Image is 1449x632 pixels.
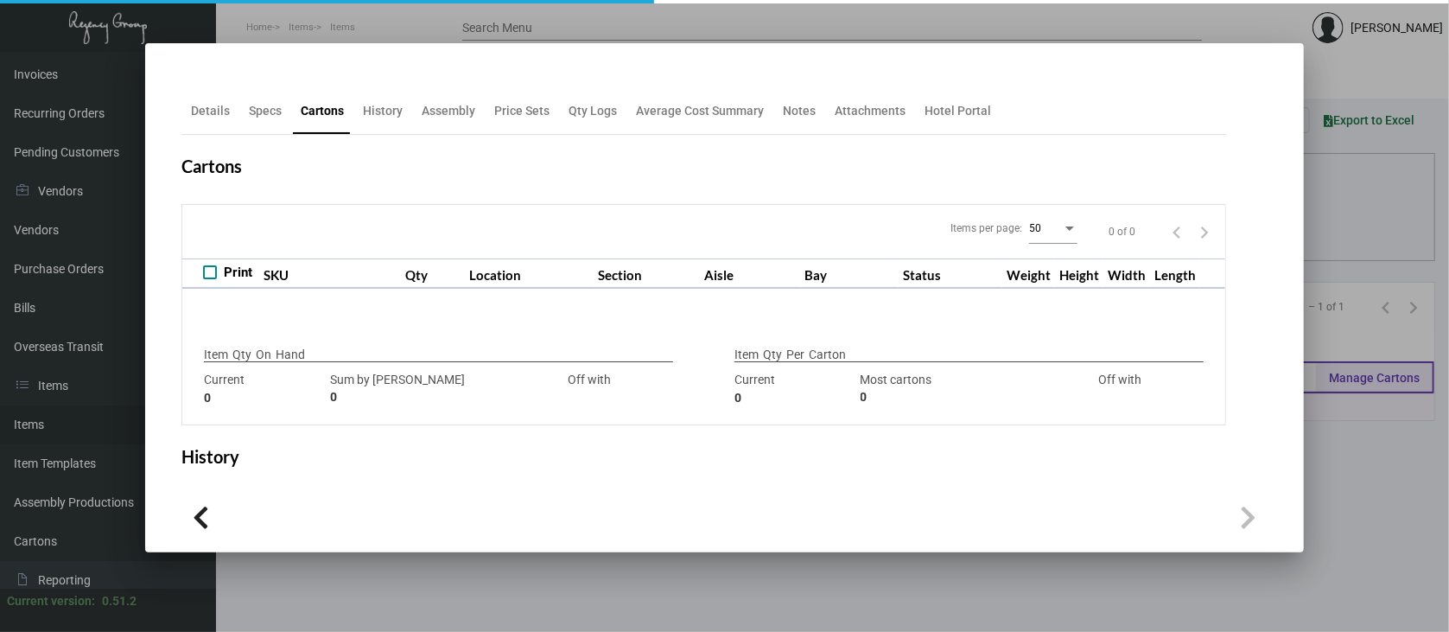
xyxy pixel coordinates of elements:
th: SKU [259,259,400,289]
p: Per [786,346,804,364]
div: Attachments [835,102,906,120]
button: Next page [1191,218,1218,246]
div: Price Sets [494,102,550,120]
th: Height [1055,259,1103,289]
div: Current version: [7,592,95,610]
th: Length [1150,259,1200,289]
th: Location [465,259,594,289]
div: Current [204,371,321,407]
span: 50 [1029,222,1041,234]
div: Notes [783,102,816,120]
p: On [256,346,271,364]
div: Items per page: [950,220,1022,236]
div: Qty Logs [569,102,617,120]
p: Hand [276,346,305,364]
p: Item [204,346,228,364]
mat-select: Items per page: [1029,221,1077,235]
p: Item [734,346,759,364]
div: Hotel Portal [925,102,991,120]
div: Assembly [422,102,475,120]
th: Width [1103,259,1150,289]
div: Off with [531,371,649,407]
div: Specs [249,102,282,120]
th: Section [594,259,701,289]
div: Most cartons [861,371,1053,407]
th: Weight [1002,259,1055,289]
div: History [363,102,403,120]
div: Details [191,102,230,120]
th: Bay [801,259,899,289]
th: Aisle [700,259,800,289]
div: Cartons [301,102,344,120]
div: Off with [1061,371,1179,407]
th: Qty [401,259,466,289]
h2: Cartons [181,156,242,176]
span: Print [224,262,252,283]
div: Average Cost Summary [636,102,764,120]
h2: History [181,446,239,467]
p: Carton [809,346,846,364]
div: 0 of 0 [1109,224,1135,239]
th: Status [899,259,1002,289]
div: Current [734,371,852,407]
button: Previous page [1163,218,1191,246]
p: Qty [763,346,782,364]
p: Qty [232,346,251,364]
div: 0.51.2 [102,592,137,610]
div: Sum by [PERSON_NAME] [330,371,523,407]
